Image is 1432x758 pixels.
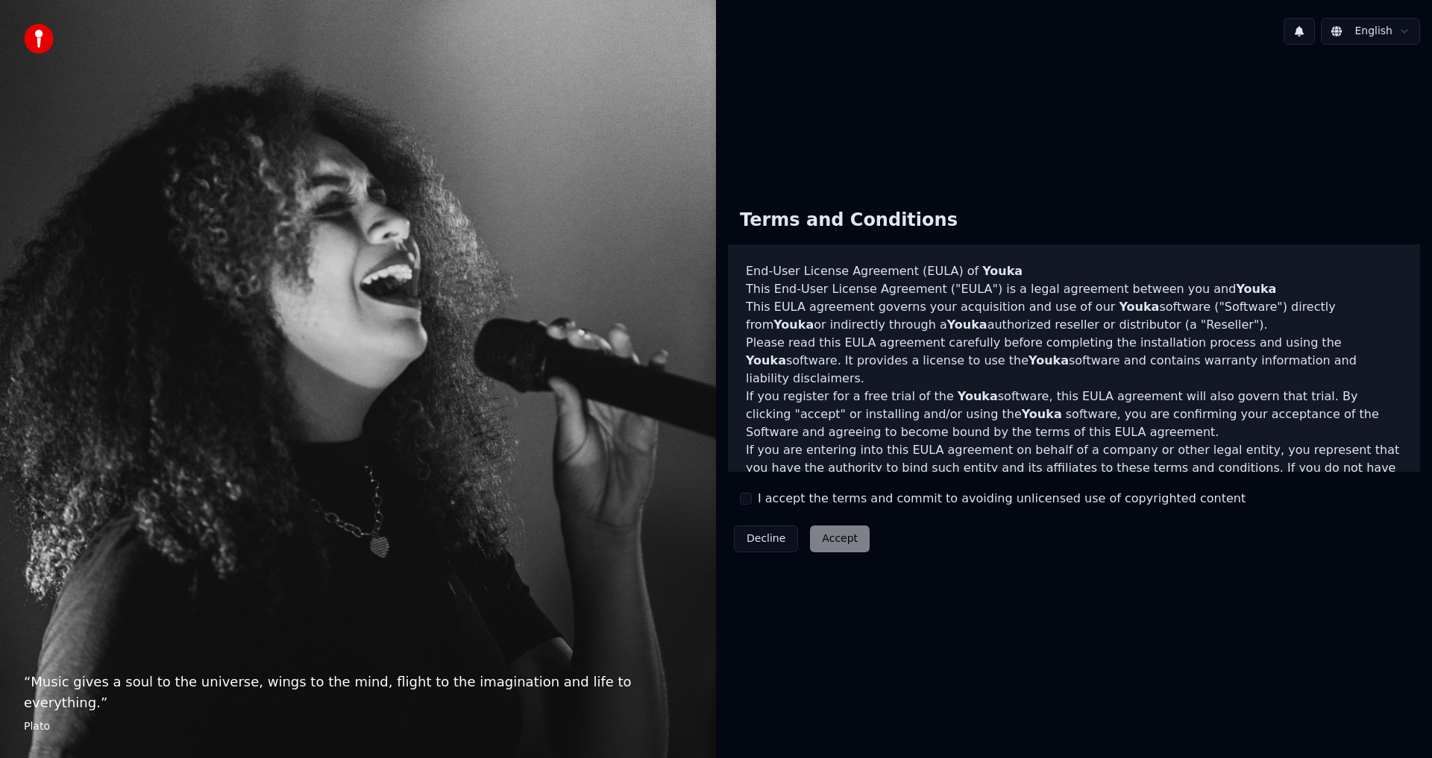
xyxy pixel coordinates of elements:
[746,388,1402,441] p: If you register for a free trial of the software, this EULA agreement will also govern that trial...
[746,441,1402,513] p: If you are entering into this EULA agreement on behalf of a company or other legal entity, you re...
[958,389,998,403] span: Youka
[728,197,970,244] div: Terms and Conditions
[773,318,814,332] span: Youka
[746,280,1402,298] p: This End-User License Agreement ("EULA") is a legal agreement between you and
[746,262,1402,280] h3: End-User License Agreement (EULA) of
[1236,282,1276,296] span: Youka
[734,525,798,552] button: Decline
[982,264,1023,278] span: Youka
[24,24,54,54] img: youka
[24,719,692,734] footer: Plato
[947,318,987,332] span: Youka
[746,298,1402,334] p: This EULA agreement governs your acquisition and use of our software ("Software") directly from o...
[746,334,1402,388] p: Please read this EULA agreement carefully before completing the installation process and using th...
[758,490,1246,508] label: I accept the terms and commit to avoiding unlicensed use of copyrighted content
[24,672,692,713] p: “ Music gives a soul to the universe, wings to the mind, flight to the imagination and life to ev...
[1029,353,1069,367] span: Youka
[1119,300,1159,314] span: Youka
[1022,407,1062,421] span: Youka
[746,353,786,367] span: Youka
